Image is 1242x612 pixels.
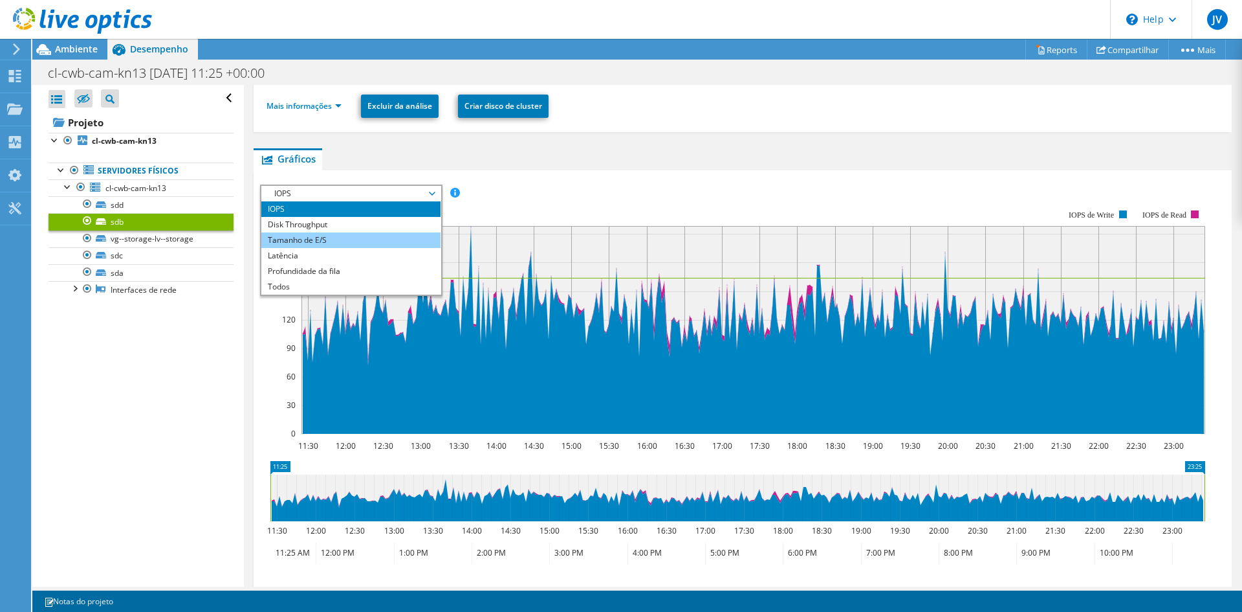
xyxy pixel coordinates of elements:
[501,525,521,536] text: 14:30
[49,247,234,264] a: sdc
[1007,525,1027,536] text: 21:00
[1126,14,1138,25] svg: \n
[539,525,560,536] text: 15:00
[812,525,832,536] text: 18:30
[968,525,988,536] text: 20:30
[1207,9,1228,30] span: JV
[287,400,296,411] text: 30
[384,525,404,536] text: 13:00
[750,440,770,451] text: 17:30
[1069,210,1114,220] text: IOPS de Write
[361,95,439,118] a: Excluir da análise
[938,440,958,451] text: 20:00
[49,112,234,133] a: Projeto
[1089,440,1109,451] text: 22:00
[1126,440,1146,451] text: 22:30
[1045,525,1065,536] text: 21:30
[1014,440,1034,451] text: 21:00
[637,440,657,451] text: 16:00
[49,133,234,150] a: cl-cwb-cam-kn13
[287,371,296,382] text: 60
[578,525,598,536] text: 15:30
[524,440,544,451] text: 14:30
[345,525,365,536] text: 12:30
[282,314,296,325] text: 120
[1142,210,1186,220] text: IOPS de Read
[900,440,921,451] text: 19:30
[49,281,234,298] a: Interfaces de rede
[49,179,234,196] a: cl-cwb-cam-kn13
[975,440,996,451] text: 20:30
[657,525,677,536] text: 16:30
[49,231,234,247] a: vg--storage-lv--storage
[695,525,715,536] text: 17:00
[336,440,356,451] text: 12:00
[787,440,807,451] text: 18:00
[298,440,318,451] text: 11:30
[373,440,393,451] text: 12:30
[35,593,122,609] a: Notas do projeto
[411,440,431,451] text: 13:00
[1168,40,1226,60] a: Mais
[92,135,157,146] b: cl-cwb-cam-kn13
[458,95,549,118] a: Criar disco de cluster
[1087,40,1169,60] a: Compartilhar
[291,428,296,439] text: 0
[618,525,638,536] text: 16:00
[267,100,342,111] a: Mais informações
[261,248,441,264] li: Latência
[49,264,234,281] a: sda
[462,525,482,536] text: 14:00
[49,163,234,179] a: Servidores físicos
[486,440,507,451] text: 14:00
[561,440,582,451] text: 15:00
[49,196,234,213] a: sdd
[773,525,793,536] text: 18:00
[851,525,871,536] text: 19:00
[825,440,845,451] text: 18:30
[306,525,326,536] text: 12:00
[261,279,441,295] li: Todos
[1164,440,1184,451] text: 23:00
[261,264,441,279] li: Profundidade da fila
[675,440,695,451] text: 16:30
[423,525,443,536] text: 13:30
[42,66,285,80] h1: cl-cwb-cam-kn13 [DATE] 11:25 +00:00
[1025,40,1087,60] a: Reports
[261,232,441,248] li: Tamanho de E/S
[261,201,441,217] li: IOPS
[863,440,883,451] text: 19:00
[287,343,296,354] text: 90
[55,43,98,55] span: Ambiente
[1085,525,1105,536] text: 22:00
[712,440,732,451] text: 17:00
[260,152,316,165] span: Gráficos
[105,183,166,194] span: cl-cwb-cam-kn13
[599,440,619,451] text: 15:30
[261,217,441,232] li: Disk Throughput
[1162,525,1182,536] text: 23:00
[929,525,949,536] text: 20:00
[734,525,754,536] text: 17:30
[449,440,469,451] text: 13:30
[130,43,188,55] span: Desempenho
[267,525,287,536] text: 11:30
[1124,525,1144,536] text: 22:30
[268,186,434,201] span: IOPS
[49,213,234,230] a: sdb
[1051,440,1071,451] text: 21:30
[890,525,910,536] text: 19:30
